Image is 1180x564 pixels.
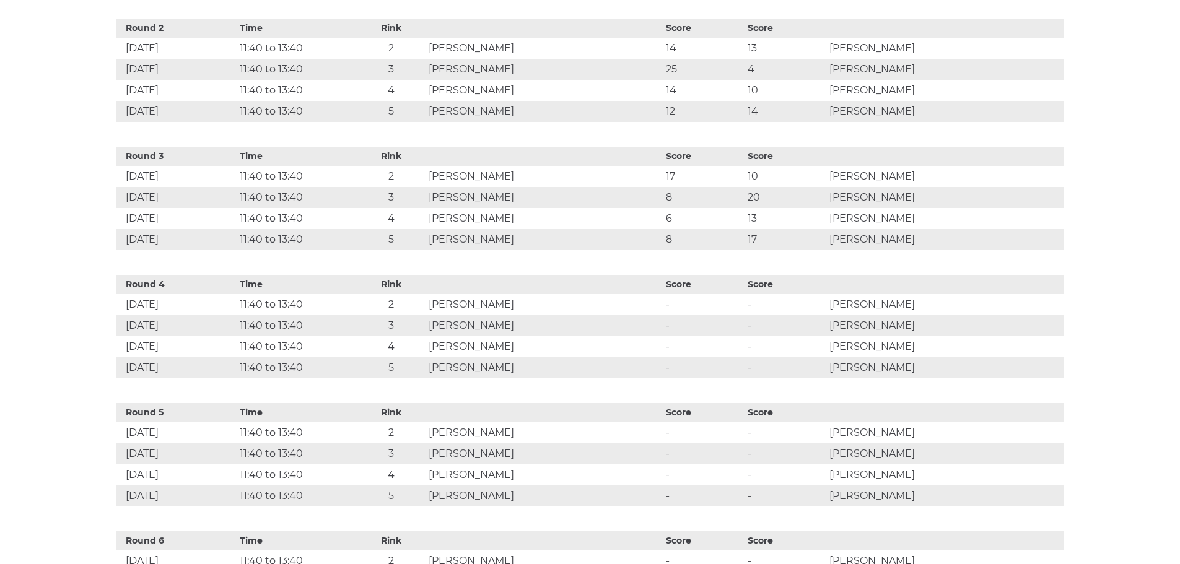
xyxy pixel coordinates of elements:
td: 11:40 to 13:40 [237,229,357,250]
td: - [745,336,826,357]
td: [PERSON_NAME] [426,59,663,80]
td: [PERSON_NAME] [426,187,663,208]
td: 11:40 to 13:40 [237,59,357,80]
td: [PERSON_NAME] [826,208,1064,229]
td: [PERSON_NAME] [826,38,1064,59]
td: 11:40 to 13:40 [237,187,357,208]
td: [PERSON_NAME] [426,229,663,250]
td: 3 [357,59,426,80]
td: [PERSON_NAME] [826,59,1064,80]
td: - [745,357,826,378]
td: 2 [357,294,426,315]
td: [PERSON_NAME] [426,422,663,443]
td: [DATE] [116,166,237,187]
td: 2 [357,422,426,443]
td: [DATE] [116,315,237,336]
td: 5 [357,229,426,250]
td: 14 [663,38,745,59]
td: - [663,464,745,485]
td: 10 [745,80,826,101]
td: 11:40 to 13:40 [237,208,357,229]
td: [DATE] [116,38,237,59]
td: - [745,443,826,464]
td: 4 [357,80,426,101]
td: [DATE] [116,294,237,315]
th: Time [237,275,357,294]
td: 4 [357,208,426,229]
td: 25 [663,59,745,80]
td: [PERSON_NAME] [426,443,663,464]
td: 11:40 to 13:40 [237,464,357,485]
td: 4 [357,464,426,485]
th: Time [237,403,357,422]
td: 11:40 to 13:40 [237,315,357,336]
td: 11:40 to 13:40 [237,101,357,122]
td: - [663,357,745,378]
td: - [745,315,826,336]
th: Score [663,531,745,550]
td: [PERSON_NAME] [426,38,663,59]
td: 6 [663,208,745,229]
td: [PERSON_NAME] [826,187,1064,208]
th: Round 5 [116,403,237,422]
td: 2 [357,38,426,59]
td: - [745,422,826,443]
td: [PERSON_NAME] [426,485,663,506]
td: [PERSON_NAME] [426,208,663,229]
td: 13 [745,208,826,229]
td: [PERSON_NAME] [826,315,1064,336]
td: 10 [745,166,826,187]
td: [PERSON_NAME] [826,443,1064,464]
td: [PERSON_NAME] [826,101,1064,122]
td: [DATE] [116,422,237,443]
td: - [745,485,826,506]
th: Score [663,275,745,294]
td: [PERSON_NAME] [826,80,1064,101]
td: 14 [745,101,826,122]
td: [DATE] [116,485,237,506]
th: Round 3 [116,147,237,166]
td: [PERSON_NAME] [426,166,663,187]
td: 3 [357,315,426,336]
th: Score [745,147,826,166]
td: 17 [745,229,826,250]
td: [PERSON_NAME] [426,80,663,101]
td: [PERSON_NAME] [426,294,663,315]
td: 14 [663,80,745,101]
td: [DATE] [116,208,237,229]
td: 11:40 to 13:40 [237,422,357,443]
td: - [745,294,826,315]
td: [DATE] [116,464,237,485]
td: [DATE] [116,59,237,80]
td: 8 [663,229,745,250]
td: [DATE] [116,101,237,122]
td: 2 [357,166,426,187]
td: - [663,422,745,443]
td: [PERSON_NAME] [426,357,663,378]
th: Rink [357,275,426,294]
th: Time [237,19,357,38]
td: - [663,315,745,336]
td: [PERSON_NAME] [426,464,663,485]
td: [PERSON_NAME] [426,101,663,122]
td: [PERSON_NAME] [826,229,1064,250]
td: [PERSON_NAME] [826,485,1064,506]
td: [DATE] [116,357,237,378]
th: Score [745,531,826,550]
th: Rink [357,403,426,422]
td: [PERSON_NAME] [426,315,663,336]
td: 11:40 to 13:40 [237,166,357,187]
td: [DATE] [116,187,237,208]
td: 11:40 to 13:40 [237,443,357,464]
th: Score [745,275,826,294]
td: 11:40 to 13:40 [237,485,357,506]
th: Rink [357,531,426,550]
td: [DATE] [116,443,237,464]
td: [PERSON_NAME] [426,336,663,357]
td: [PERSON_NAME] [826,166,1064,187]
td: [DATE] [116,336,237,357]
td: 5 [357,485,426,506]
th: Score [663,19,745,38]
td: 5 [357,101,426,122]
td: 17 [663,166,745,187]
